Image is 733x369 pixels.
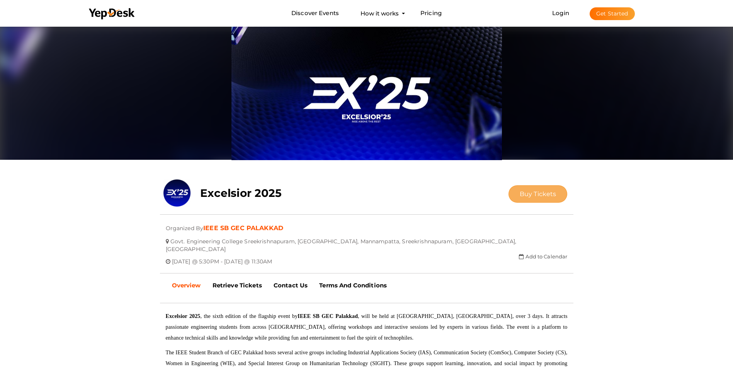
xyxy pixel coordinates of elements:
button: Get Started [590,7,635,20]
font: , the sixth edition of the flagship event by , will be held at [GEOGRAPHIC_DATA], [GEOGRAPHIC_DAT... [166,313,568,341]
b: Excelsior 2025 [200,186,282,200]
a: Discover Events [291,6,339,20]
a: Login [552,9,569,17]
b: IEEE SB GEC Palakkad [298,313,358,319]
span: Organized By [166,219,204,232]
b: Retrieve Tickets [213,282,262,289]
b: Terms And Conditions [319,282,387,289]
button: Buy Tickets [509,185,568,203]
img: 1EKFXICO_normal.png [231,25,502,160]
a: Overview [166,276,207,295]
b: Excelsior 2025 [166,313,201,319]
a: Contact Us [268,276,313,295]
a: Terms And Conditions [313,276,393,295]
b: Overview [172,282,201,289]
img: IIZWXVCU_small.png [163,179,190,207]
span: Buy Tickets [520,190,556,198]
a: Add to Calendar [519,253,567,260]
span: Govt. Engineering College Sreekrishnapuram, [GEOGRAPHIC_DATA], Mannampatta, Sreekrishnapuram, [GE... [166,232,517,253]
a: Pricing [420,6,442,20]
span: [DATE] @ 5:30PM - [DATE] @ 11:30AM [172,252,272,265]
b: Contact Us [274,282,308,289]
a: IEEE SB GEC PALAKKAD [203,224,283,232]
button: How it works [358,6,401,20]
